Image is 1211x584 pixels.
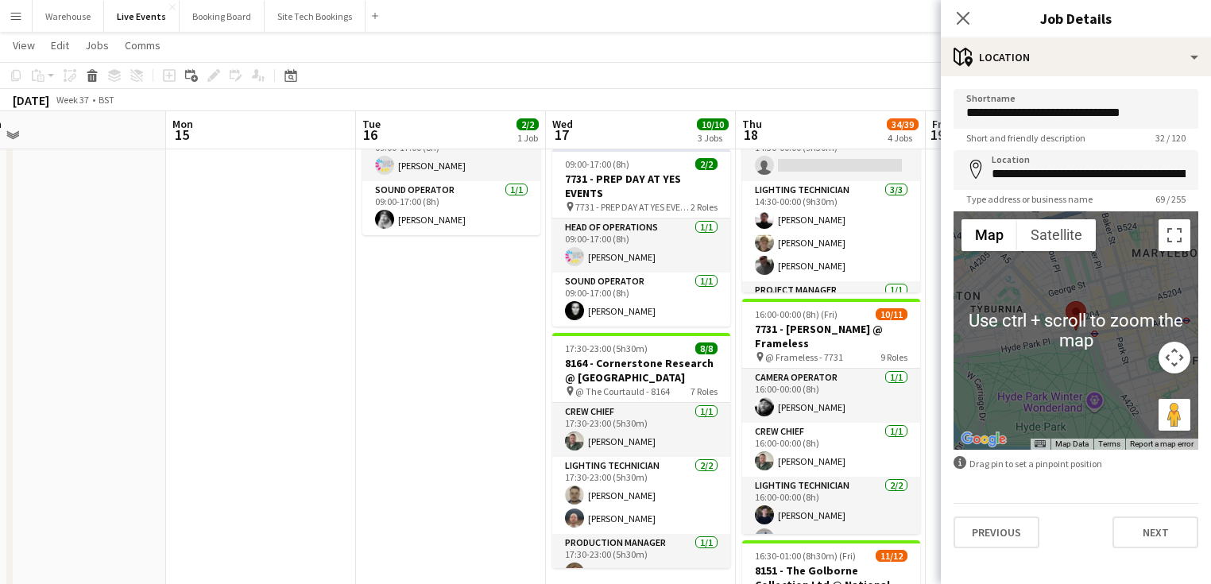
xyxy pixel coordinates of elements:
app-card-role: Crew Chief1/117:30-23:00 (5h30m)[PERSON_NAME] [552,403,730,457]
a: Open this area in Google Maps (opens a new window) [958,429,1010,450]
app-card-role: Crew Chief1I0/114:30-00:00 (9h30m) [742,127,920,181]
span: 17:30-23:00 (5h30m) [565,342,648,354]
div: Drag pin to set a pinpoint position [954,456,1198,471]
app-card-role: Lighting Technician2/216:00-00:00 (8h)[PERSON_NAME][PERSON_NAME] [742,477,920,554]
app-job-card: 14:30-00:00 (9h30m) (Fri)6/78036 - Spectra Travel England Ltd @ [GEOGRAPHIC_DATA] @ [GEOGRAPHIC_D... [742,57,920,292]
button: Booking Board [180,1,265,32]
span: 09:00-17:00 (8h) [565,158,629,170]
div: 1 Job [517,132,538,144]
app-card-role: Sound Operator1/109:00-17:00 (8h)[PERSON_NAME] [362,181,540,235]
app-card-role: Crew Chief1/116:00-00:00 (8h)[PERSON_NAME] [742,423,920,477]
div: Location [941,38,1211,76]
img: Google [958,429,1010,450]
div: 4 Jobs [888,132,918,144]
span: Edit [51,38,69,52]
app-card-role: Head of Operations1/109:00-17:00 (8h)[PERSON_NAME] [552,219,730,273]
app-card-role: Project Manager1/1 [742,281,920,335]
h3: 8164 - Cornerstone Research @ [GEOGRAPHIC_DATA] [552,356,730,385]
button: Previous [954,516,1039,548]
div: 3 Jobs [698,132,728,144]
span: 11/12 [876,550,907,562]
app-card-role: Lighting Technician3/314:30-00:00 (9h30m)[PERSON_NAME][PERSON_NAME][PERSON_NAME] [742,181,920,281]
span: 17 [550,126,573,144]
button: Show satellite imagery [1017,219,1096,251]
span: Type address or business name [954,193,1105,205]
span: Week 37 [52,94,92,106]
span: 2/2 [695,158,718,170]
app-card-role: Head of Operations1/109:00-17:00 (8h)[PERSON_NAME] [362,127,540,181]
span: 18 [740,126,762,144]
a: Edit [44,35,75,56]
span: 7 Roles [691,385,718,397]
span: 19 [930,126,945,144]
span: 10/11 [876,308,907,320]
app-card-role: Lighting Technician2/217:30-23:00 (5h30m)[PERSON_NAME][PERSON_NAME] [552,457,730,534]
span: Wed [552,117,573,131]
h3: 7731 - PREP DAY AT YES EVENTS [552,172,730,200]
span: Mon [172,117,193,131]
button: Warehouse [33,1,104,32]
span: Jobs [85,38,109,52]
span: Tue [362,117,381,131]
span: 32 / 120 [1143,132,1198,144]
a: View [6,35,41,56]
span: 2 Roles [691,201,718,213]
a: Report a map error [1130,439,1194,448]
span: View [13,38,35,52]
app-card-role: Camera Operator1/116:00-00:00 (8h)[PERSON_NAME] [742,369,920,423]
span: 2/2 [517,118,539,130]
a: Jobs [79,35,115,56]
button: Site Tech Bookings [265,1,366,32]
h3: Job Details [941,8,1211,29]
span: 15 [170,126,193,144]
a: Comms [118,35,167,56]
span: 16 [360,126,381,144]
app-job-card: 17:30-23:00 (5h30m)8/88164 - Cornerstone Research @ [GEOGRAPHIC_DATA] @ The Courtauld - 81647 Rol... [552,333,730,568]
app-job-card: 09:00-17:00 (8h)2/27731 - PREP DAY AT YES EVENTS 7731 - PREP DAY AT YES EVENTS2 RolesHead of Oper... [552,149,730,327]
span: 34/39 [887,118,919,130]
span: 9 Roles [880,351,907,363]
a: Terms (opens in new tab) [1098,439,1120,448]
button: Drag Pegman onto the map to open Street View [1159,399,1190,431]
span: Thu [742,117,762,131]
app-card-role: Sound Operator1/109:00-17:00 (8h)[PERSON_NAME] [552,273,730,327]
h3: 7731 - [PERSON_NAME] @ Frameless [742,322,920,350]
span: Fri [932,117,945,131]
span: @ Frameless - 7731 [765,351,843,363]
app-job-card: 16:00-00:00 (8h) (Fri)10/117731 - [PERSON_NAME] @ Frameless @ Frameless - 77319 RolesCamera Opera... [742,299,920,534]
span: 69 / 255 [1143,193,1198,205]
span: @ The Courtauld - 8164 [575,385,670,397]
button: Live Events [104,1,180,32]
button: Keyboard shortcuts [1035,439,1046,450]
button: Next [1112,516,1198,548]
span: 16:00-00:00 (8h) (Fri) [755,308,838,320]
span: 8/8 [695,342,718,354]
span: 10/10 [697,118,729,130]
div: BST [99,94,114,106]
button: Toggle fullscreen view [1159,219,1190,251]
span: 16:30-01:00 (8h30m) (Fri) [755,550,856,562]
span: 7731 - PREP DAY AT YES EVENTS [575,201,691,213]
div: [DATE] [13,92,49,108]
span: Comms [125,38,161,52]
span: Short and friendly description [954,132,1098,144]
button: Map Data [1055,439,1089,450]
button: Show street map [961,219,1017,251]
button: Map camera controls [1159,342,1190,373]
